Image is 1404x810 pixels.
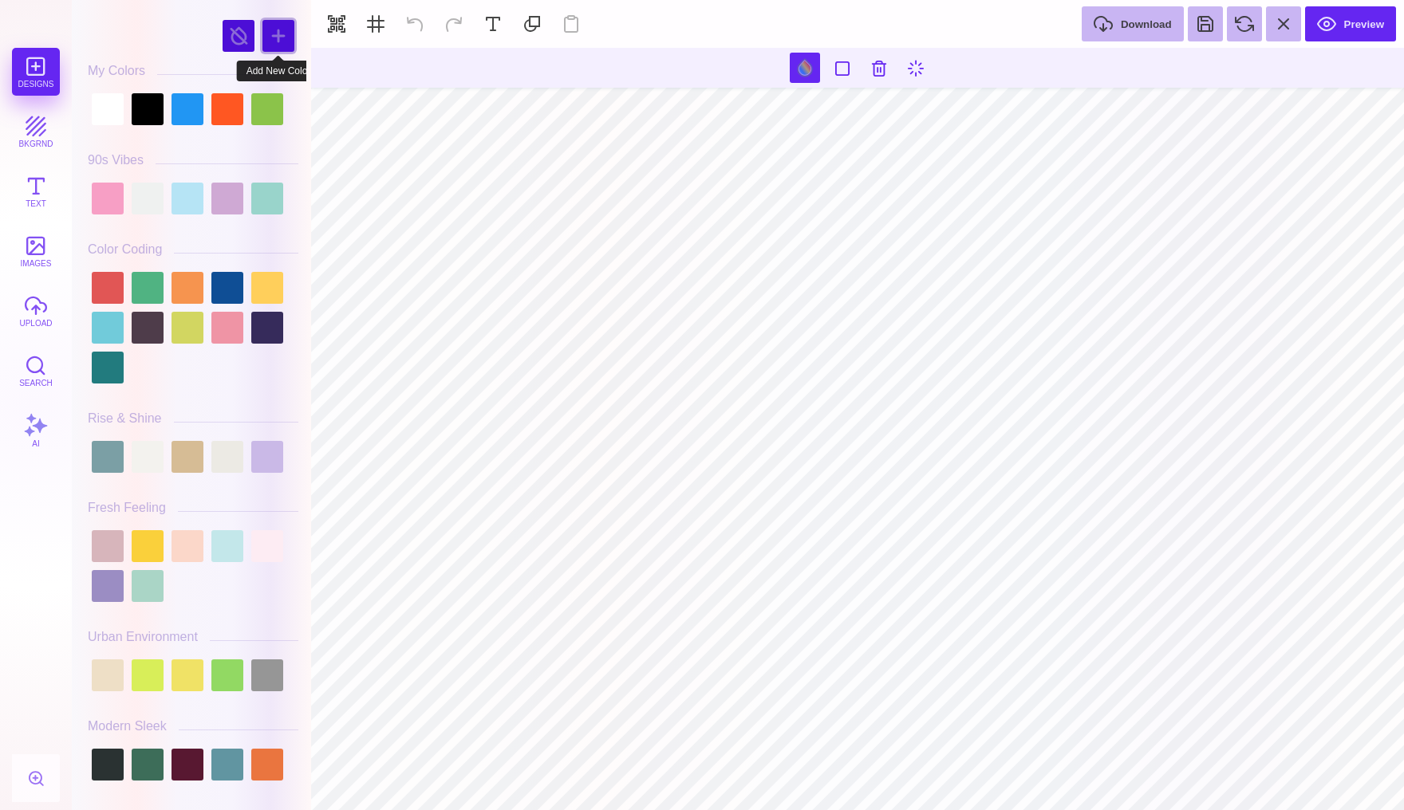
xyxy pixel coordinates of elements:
[12,407,60,454] button: AI
[12,167,60,215] button: Text
[88,64,145,78] div: My Colors
[12,287,60,335] button: upload
[88,411,162,426] div: Rise & Shine
[88,242,162,257] div: Color Coding
[88,719,167,733] div: Modern Sleek
[12,108,60,155] button: bkgrnd
[1082,6,1184,41] button: Download
[12,227,60,275] button: images
[1305,6,1396,41] button: Preview
[88,630,198,644] div: Urban Environment
[88,153,144,167] div: 90s Vibes
[88,501,166,515] div: Fresh Feeling
[12,347,60,395] button: Search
